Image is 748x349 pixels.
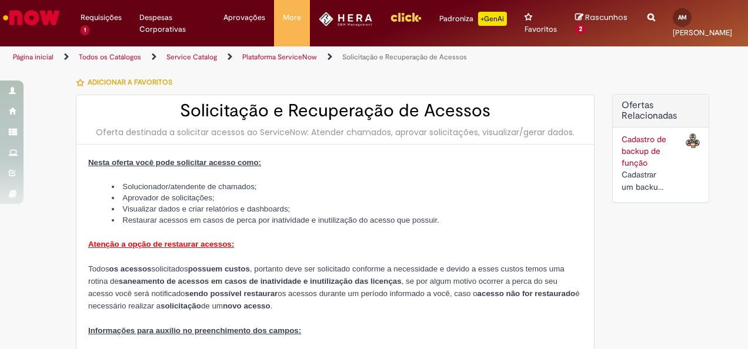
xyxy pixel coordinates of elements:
img: HeraLogo.png [319,12,372,26]
span: Nesta oferta você pode solicitar acesso como: [88,158,261,167]
a: Cadastro de backup de função [622,134,666,168]
span: 1 [81,25,89,35]
strong: sendo possível restaurar [185,289,278,298]
div: Padroniza [439,12,507,26]
a: Solicitação e Recuperação de Acessos [342,52,467,62]
div: Cadastrar um backup para as suas funções no portal Now [622,169,668,193]
h2: Solicitação e Recuperação de Acessos [88,101,582,120]
strong: possuem custos [188,264,250,273]
strong: os acessos [109,264,152,273]
a: Página inicial [13,52,54,62]
span: Adicionar a Favoritos [88,78,172,87]
span: Despesas Corporativas [139,12,206,35]
div: Ofertas Relacionadas [612,94,709,203]
span: Rascunhos [585,12,627,23]
h2: Ofertas Relacionadas [622,100,700,121]
span: [PERSON_NAME] [673,28,732,38]
strong: novo acesso [223,301,271,310]
span: Atenção a opção de restaurar acessos: [88,240,234,249]
img: Cadastro de backup de função [686,133,700,147]
li: Solucionador/atendente de chamados; [112,181,582,192]
a: Service Catalog [166,52,217,62]
strong: acesso não for restaurado [477,289,576,298]
strong: em casos de inatividade e inutilização das licenças [211,277,402,286]
span: More [283,12,301,24]
li: Restaurar acessos em casos de perca por inatividade e inutilização do acesso que possuir. [112,214,582,226]
span: Favoritos [525,24,557,35]
a: Todos os Catálogos [79,52,141,62]
a: Plataforma ServiceNow [242,52,317,62]
a: Rascunhos [575,12,630,34]
span: Aprovações [223,12,265,24]
button: Adicionar a Favoritos [76,70,179,95]
p: +GenAi [478,12,507,26]
img: ServiceNow [1,6,62,29]
li: Visualizar dados e criar relatórios e dashboards; [112,203,582,214]
li: Aprovador de solicitações; [112,192,582,203]
span: Informações para auxílio no preenchimento dos campos: [88,326,301,335]
img: click_logo_yellow_360x200.png [390,8,422,26]
strong: saneamento de acessos [119,277,209,286]
strong: solicitação [161,301,201,310]
ul: Trilhas de página [9,46,490,68]
span: Todos solicitados , portanto deve ser solicitado conforme a necessidade e devido a esses custos t... [88,264,580,310]
div: Oferta destinada a solicitar acessos ao ServiceNow: Atender chamados, aprovar solicitações, visua... [88,126,582,138]
span: AM [678,14,687,21]
span: 2 [575,24,586,35]
span: Requisições [81,12,122,24]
